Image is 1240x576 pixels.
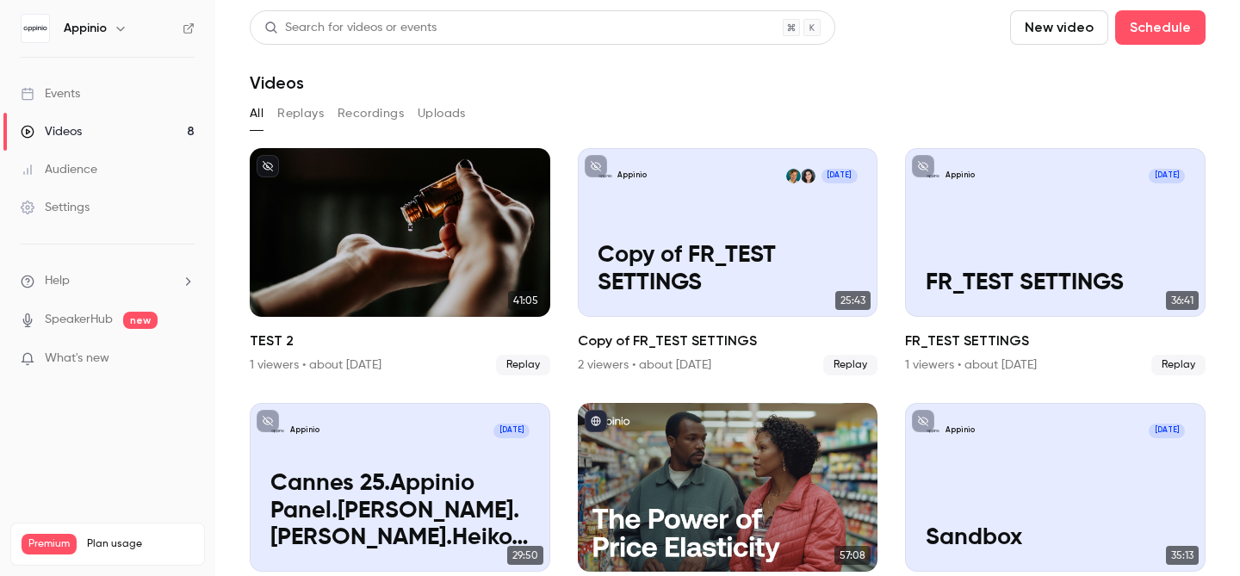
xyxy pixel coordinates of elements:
[821,169,858,183] span: [DATE]
[1149,424,1185,438] span: [DATE]
[1166,546,1199,565] span: 35:13
[257,155,279,177] button: unpublished
[508,291,543,310] span: 41:05
[493,424,530,438] span: [DATE]
[585,155,607,177] button: unpublished
[21,123,82,140] div: Videos
[1166,291,1199,310] span: 36:41
[945,425,975,436] p: Appinio
[250,148,550,375] li: TEST 2
[338,100,404,127] button: Recordings
[578,356,711,374] div: 2 viewers • about [DATE]
[578,148,878,375] a: Copy of FR_TEST SETTINGSAppinioLola GilleValérie Rager-Brossard[DATE]Copy of FR_TEST SETTINGS25:4...
[250,10,1206,566] section: Videos
[250,100,263,127] button: All
[250,331,550,351] h2: TEST 2
[1115,10,1206,45] button: Schedule
[617,170,647,181] p: Appinio
[250,356,381,374] div: 1 viewers • about [DATE]
[578,331,878,351] h2: Copy of FR_TEST SETTINGS
[45,272,70,290] span: Help
[22,534,77,554] span: Premium
[835,291,871,310] span: 25:43
[912,410,934,432] button: unpublished
[1151,355,1206,375] span: Replay
[270,470,530,552] p: Cannes 25.Appinio Panel.[PERSON_NAME].[PERSON_NAME].Heiko.[PERSON_NAME]
[823,355,877,375] span: Replay
[87,537,194,551] span: Plan usage
[1010,10,1108,45] button: New video
[257,410,279,432] button: unpublished
[45,350,109,368] span: What's new
[1149,169,1185,183] span: [DATE]
[64,20,107,37] h6: Appinio
[21,272,195,290] li: help-dropdown-opener
[250,72,304,93] h1: Videos
[905,148,1206,375] li: FR_TEST SETTINGS
[418,100,466,127] button: Uploads
[264,19,437,37] div: Search for videos or events
[45,311,113,329] a: SpeakerHub
[926,269,1186,297] p: FR_TEST SETTINGS
[834,546,871,565] span: 57:08
[598,242,858,296] p: Copy of FR_TEST SETTINGS
[801,169,815,183] img: Lola Gille
[123,312,158,329] span: new
[905,331,1206,351] h2: FR_TEST SETTINGS
[585,410,607,432] button: published
[945,170,975,181] p: Appinio
[21,161,97,178] div: Audience
[905,148,1206,375] a: FR_TEST SETTINGSAppinio[DATE]FR_TEST SETTINGS36:41FR_TEST SETTINGS1 viewers • about [DATE]Replay
[926,524,1186,552] p: Sandbox
[22,15,49,42] img: Appinio
[507,546,543,565] span: 29:50
[174,351,195,367] iframe: Noticeable Trigger
[290,425,319,436] p: Appinio
[905,356,1037,374] div: 1 viewers • about [DATE]
[21,199,90,216] div: Settings
[21,85,80,102] div: Events
[786,169,801,183] img: Valérie Rager-Brossard
[250,148,550,375] a: 41:05TEST 21 viewers • about [DATE]Replay
[277,100,324,127] button: Replays
[912,155,934,177] button: unpublished
[496,355,550,375] span: Replay
[578,148,878,375] li: Copy of FR_TEST SETTINGS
